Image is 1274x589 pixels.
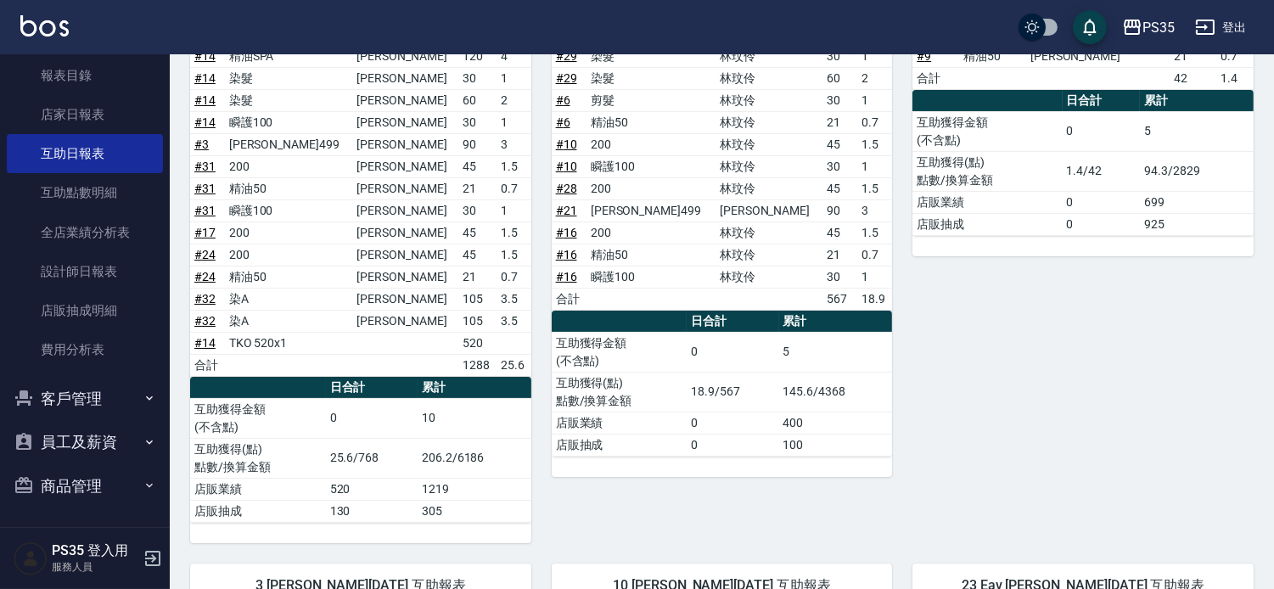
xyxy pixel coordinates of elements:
[352,288,458,310] td: [PERSON_NAME]
[7,330,163,369] a: 費用分析表
[552,311,893,457] table: a dense table
[912,111,1062,151] td: 互助獲得金額 (不含點)
[194,204,216,217] a: #31
[1142,17,1175,38] div: PS35
[556,49,577,63] a: #29
[7,291,163,330] a: 店販抽成明細
[418,500,531,522] td: 305
[586,177,716,199] td: 200
[497,67,531,89] td: 1
[458,199,497,222] td: 30
[716,89,822,111] td: 林玟伶
[556,137,577,151] a: #10
[552,288,586,310] td: 合計
[190,500,326,522] td: 店販抽成
[822,199,857,222] td: 90
[194,292,216,306] a: #32
[687,332,778,372] td: 0
[857,45,892,67] td: 1
[1140,90,1254,112] th: 累計
[586,111,716,133] td: 精油50
[352,199,458,222] td: [PERSON_NAME]
[857,288,892,310] td: 18.9
[857,155,892,177] td: 1
[458,332,497,354] td: 520
[552,434,688,456] td: 店販抽成
[687,372,778,412] td: 18.9/567
[552,2,893,311] table: a dense table
[418,438,531,478] td: 206.2/6186
[1188,12,1254,43] button: 登出
[497,199,531,222] td: 1
[552,332,688,372] td: 互助獲得金額 (不含點)
[716,67,822,89] td: 林玟伶
[352,177,458,199] td: [PERSON_NAME]
[418,398,531,438] td: 10
[497,354,531,376] td: 25.6
[190,377,531,523] table: a dense table
[7,420,163,464] button: 員工及薪資
[857,199,892,222] td: 3
[190,2,531,377] table: a dense table
[190,398,326,438] td: 互助獲得金額 (不含點)
[556,160,577,173] a: #10
[822,111,857,133] td: 21
[1063,213,1141,235] td: 0
[556,115,570,129] a: #6
[225,67,353,89] td: 染髮
[225,199,353,222] td: 瞬護100
[458,244,497,266] td: 45
[458,177,497,199] td: 21
[194,160,216,173] a: #31
[1216,45,1254,67] td: 0.7
[1063,191,1141,213] td: 0
[190,438,326,478] td: 互助獲得(點) 點數/換算金額
[225,332,353,354] td: TKO 520x1
[225,310,353,332] td: 染A
[586,67,716,89] td: 染髮
[716,244,822,266] td: 林玟伶
[556,71,577,85] a: #29
[326,500,418,522] td: 130
[1115,10,1181,45] button: PS35
[352,67,458,89] td: [PERSON_NAME]
[716,222,822,244] td: 林玟伶
[857,222,892,244] td: 1.5
[194,71,216,85] a: #14
[1216,67,1254,89] td: 1.4
[352,310,458,332] td: [PERSON_NAME]
[912,67,959,89] td: 合計
[586,222,716,244] td: 200
[912,90,1254,236] table: a dense table
[458,67,497,89] td: 30
[20,15,69,36] img: Logo
[716,111,822,133] td: 林玟伶
[352,222,458,244] td: [PERSON_NAME]
[418,478,531,500] td: 1219
[497,111,531,133] td: 1
[917,49,931,63] a: #9
[687,311,778,333] th: 日合計
[194,336,216,350] a: #14
[225,244,353,266] td: 200
[552,372,688,412] td: 互助獲得(點) 點數/換算金額
[418,377,531,399] th: 累計
[556,182,577,195] a: #28
[1063,90,1141,112] th: 日合計
[7,134,163,173] a: 互助日報表
[7,56,163,95] a: 報表目錄
[822,155,857,177] td: 30
[857,133,892,155] td: 1.5
[7,252,163,291] a: 設計師日報表
[779,311,893,333] th: 累計
[497,155,531,177] td: 1.5
[7,173,163,212] a: 互助點數明細
[1140,191,1254,213] td: 699
[194,137,209,151] a: #3
[912,191,1062,213] td: 店販業績
[352,45,458,67] td: [PERSON_NAME]
[326,438,418,478] td: 25.6/768
[14,541,48,575] img: Person
[497,45,531,67] td: 4
[352,244,458,266] td: [PERSON_NAME]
